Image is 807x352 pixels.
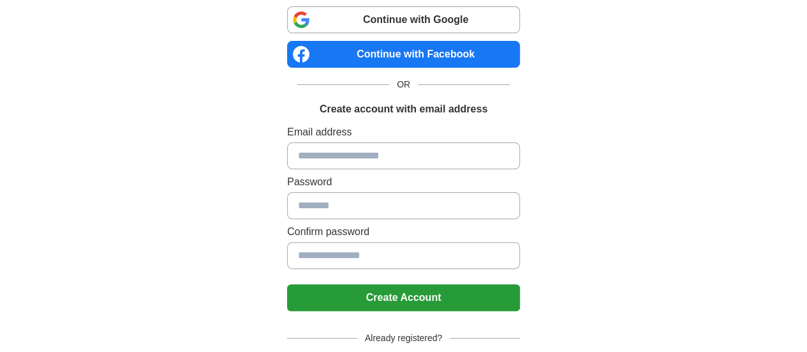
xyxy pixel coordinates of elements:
[287,284,520,311] button: Create Account
[287,174,520,190] label: Password
[287,125,520,140] label: Email address
[287,224,520,240] label: Confirm password
[357,332,450,345] span: Already registered?
[287,41,520,68] a: Continue with Facebook
[389,78,418,91] span: OR
[320,102,487,117] h1: Create account with email address
[287,6,520,33] a: Continue with Google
